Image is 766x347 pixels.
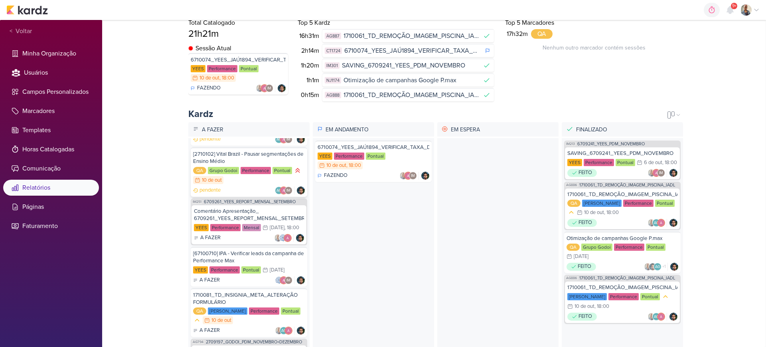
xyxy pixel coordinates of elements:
[322,44,494,57] a: CT1724 6710074_YEES_JAÚ1894_VERIFICAR_TAXA_DESCARTES_CRIATIVO
[608,293,639,300] div: Performance
[3,161,99,176] li: Comunicação
[578,263,591,271] p: FEITO
[342,61,465,70] span: SAVING_6709241_YEES_PDM_NOVEMBRO
[286,189,290,193] p: IM
[531,29,553,39] div: QA
[567,208,575,216] div: Prioridade Média
[241,167,271,174] div: Performance
[280,135,288,143] img: Alessandra Gomes
[648,169,655,177] img: Iara Santos
[193,151,305,165] div: [2710102] Vital Brazil - Pausar segmentações de Ensino Médio
[346,163,361,168] div: , 18:00
[3,46,99,61] li: Minha Organização
[193,250,305,264] div: [67100710] IPA - Verificar leads da campanha de Performance Max
[579,276,675,280] a: 1710061_TD_REMOÇÃO_IMAGEM_PISCINA_IADL
[265,84,273,92] div: Isabella Machado Guimarães
[275,186,283,194] div: Aline Gimenez Graciano
[404,172,412,180] img: Alessandra Gomes
[505,18,683,28] div: Top 5 Marcadores
[199,327,220,335] p: A FAZER
[565,276,578,280] span: AG886
[197,84,221,92] p: FAZENDO
[297,135,305,143] img: Nelito Junior
[574,254,588,259] div: [DATE]
[278,84,286,92] img: Nelito Junior
[421,172,429,180] img: Nelito Junior
[565,188,680,229] a: 1710061_TD_REMOÇÃO_IMAGEM_PISCINA_IADL_META QA [PERSON_NAME] Performance Pontual 10 de out , 18:0...
[567,159,582,166] div: YEES
[208,167,239,174] div: Grupo Godoi
[344,75,456,85] span: Otimização de campanhas Google P.max
[564,232,681,273] a: Otimização de campanhas Google P.max QA Grupo Godoi Performance Pontual [DATE] FEITO AG +1
[325,33,341,40] div: AG887
[191,56,286,63] div: 6710074_YEES_JAÚ1894_VERIFICAR_TAXA_DESCARTES_CRIATIVO
[299,46,322,56] div: 2h14m
[565,282,680,323] a: 1710061_TD_REMOÇÃO_IMAGEM_PISCINA_IADL_GOOGLE [PERSON_NAME] Performance Pontual 10 de out , 18:00...
[207,65,237,72] div: Performance
[657,169,665,177] div: Isabella Machado Guimarães
[409,172,417,180] div: Isabella Machado Guimarães
[653,263,661,271] div: Aline Gimenez Graciano
[669,169,677,177] img: Nelito Junior
[296,234,304,242] img: Nelito Junior
[284,234,292,242] img: Alessandra Gomes
[249,307,279,315] div: Performance
[202,178,222,183] div: 10 de out
[322,88,494,101] a: AG888 1710061_TD_REMOÇÃO_IMAGEM_PISCINA_IADL_GOOGLE
[567,150,677,157] div: SAVING_6709241_YEES_PDM_NOVEMBRO
[640,293,660,300] div: Pontual
[577,142,645,146] a: 6709241_YEES_PDM_NOVEMBRO
[200,234,221,242] p: A FAZER
[616,159,635,166] div: Pontual
[654,315,659,319] p: AG
[574,304,594,309] div: 10 de out
[325,48,342,54] div: CT1724
[344,31,479,41] span: 1710061_TD_REMOÇÃO_IMAGEM_PISCINA_IADL_META
[294,167,302,174] div: Prioridade Alta
[654,221,659,225] p: AG
[581,244,612,251] div: Grupo Godoi
[659,171,663,175] p: IM
[614,244,644,251] div: Performance
[578,169,592,177] p: FEITO
[567,244,580,251] div: QA
[193,307,206,315] div: QA
[191,205,306,244] a: Comentário Apresentação_ 6709261_YEES_REPORT_MENSAL_SETEMBRO YEES Performance Mensal [DATE] , 18:...
[669,219,677,227] img: Nelito Junior
[276,189,282,193] p: AG
[194,208,304,222] div: Comentário Apresentação_ 6709261_YEES_REPORT_MENSAL_SETEMBRO
[297,186,305,194] img: Nelito Junior
[604,210,619,215] div: , 18:00
[649,263,657,271] img: Nelito Junior
[3,199,99,215] li: Páginas
[280,276,288,284] img: Alessandra Gomes
[272,167,292,174] div: Pontual
[298,18,496,28] div: Top 5 Kardz
[344,46,480,56] span: 6710074_YEES_JAÚ1894_VERIFICAR_TAXA_DESCARTES_CRIATIVO
[256,84,264,92] img: Iara Santos
[276,138,282,142] p: AG
[623,200,653,207] div: Performance
[669,313,677,321] img: Nelito Junior
[567,284,677,291] div: 1710061_TD_REMOÇÃO_IMAGEM_PISCINA_IADL_GOOGLE
[565,147,680,179] a: SAVING_6709241_YEES_PDM_NOVEMBRO YEES Performance Pontual 6 de out , 18:00 FEITO IM
[241,266,261,274] div: Pontual
[644,160,662,165] div: 6 de out
[193,167,206,174] div: QA
[195,44,231,53] span: Sessão Atual
[242,224,261,231] div: Mensal
[366,153,385,160] div: Pontual
[193,291,305,306] div: 1710081_TD_INSIGNIA_META_ALTERAÇÃO FORMULÁRIO
[299,75,322,85] div: 1h1m
[286,138,290,142] p: IM
[279,234,287,242] img: Caroline Traven De Andrade
[284,225,299,230] div: , 18:00
[655,200,675,207] div: Pontual
[594,304,609,309] div: , 18:00
[652,219,660,227] div: Aline Gimenez Graciano
[199,186,221,194] p: pendente
[657,313,665,321] img: Alessandra Gomes
[3,84,99,100] li: Campos Personalizados
[324,172,347,180] p: FAZENDO
[565,183,578,187] span: AG886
